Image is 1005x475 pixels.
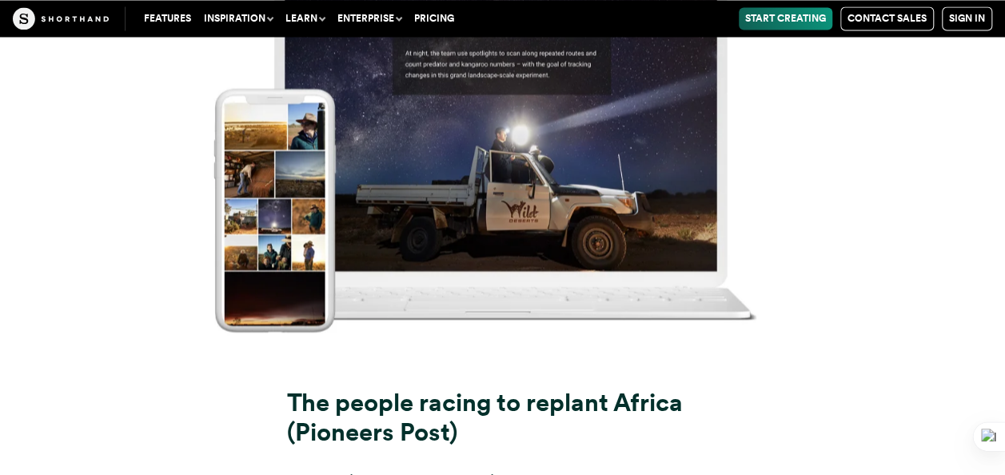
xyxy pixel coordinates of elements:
strong: The people racing to replant Africa (Pioneers Post) [287,387,683,446]
a: Pricing [408,7,461,30]
button: Inspiration [197,7,279,30]
button: Learn [279,7,331,30]
a: Contact Sales [840,6,934,30]
button: Enterprise [331,7,408,30]
a: Features [138,7,197,30]
img: The Craft [13,7,109,30]
a: Sign in [942,6,992,30]
a: Start Creating [739,7,832,30]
